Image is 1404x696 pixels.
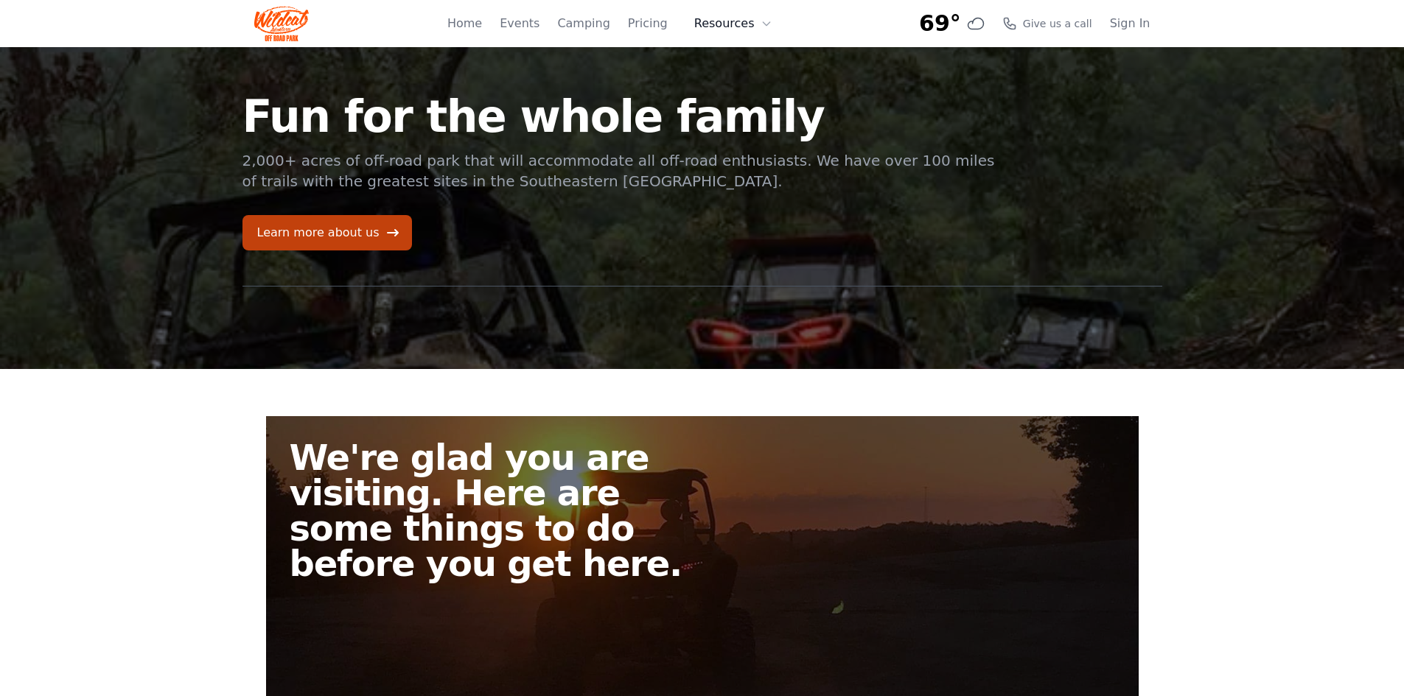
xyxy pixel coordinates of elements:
a: Events [500,15,539,32]
span: Give us a call [1023,16,1092,31]
a: Learn more about us [242,215,412,250]
h1: Fun for the whole family [242,94,997,138]
span: 69° [919,10,961,37]
a: Give us a call [1002,16,1092,31]
a: Sign In [1110,15,1150,32]
button: Resources [685,9,781,38]
a: Home [447,15,482,32]
h2: We're glad you are visiting. Here are some things to do before you get here. [290,440,714,581]
p: 2,000+ acres of off-road park that will accommodate all off-road enthusiasts. We have over 100 mi... [242,150,997,191]
a: Camping [557,15,610,32]
img: Wildcat Logo [254,6,310,41]
a: Pricing [628,15,668,32]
